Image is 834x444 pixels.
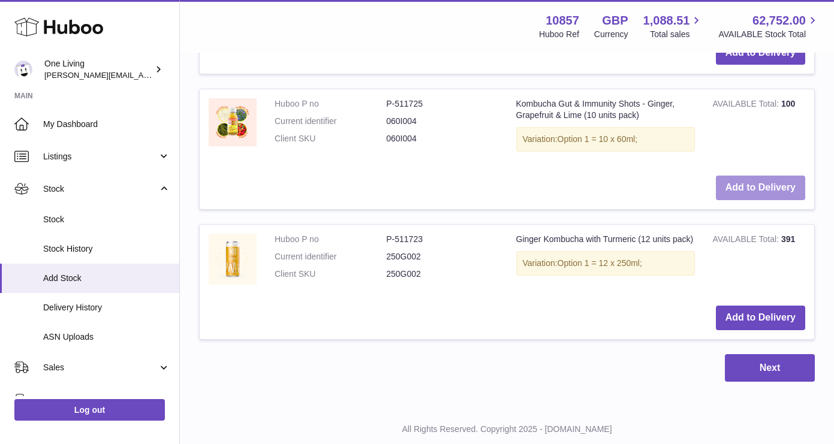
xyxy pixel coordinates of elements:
[558,258,642,268] span: Option 1 = 12 x 250ml;
[386,268,498,280] dd: 250G002
[275,98,386,110] dt: Huboo P no
[386,116,498,127] dd: 060I004
[386,251,498,262] dd: 250G002
[704,225,815,297] td: 391
[275,268,386,280] dt: Client SKU
[546,13,579,29] strong: 10857
[43,151,158,162] span: Listings
[43,362,158,373] span: Sales
[44,70,240,80] span: [PERSON_NAME][EMAIL_ADDRESS][DOMAIN_NAME]
[386,98,498,110] dd: P-511725
[275,133,386,144] dt: Client SKU
[209,234,257,285] img: Ginger Kombucha with Turmeric (12 units pack)
[43,302,170,313] span: Delivery History
[43,394,158,406] span: Orders
[43,273,170,284] span: Add Stock
[507,225,704,297] td: Ginger Kombucha with Turmeric (12 units pack)
[704,89,815,167] td: 100
[14,61,32,78] img: Jessica@oneliving.com
[386,133,498,144] dd: 060I004
[643,13,704,40] a: 1,088.51 Total sales
[725,354,815,382] button: Next
[713,234,781,247] strong: AVAILABLE Total
[43,214,170,225] span: Stock
[43,331,170,343] span: ASN Uploads
[594,29,628,40] div: Currency
[752,13,806,29] span: 62,752.00
[713,99,781,111] strong: AVAILABLE Total
[650,29,703,40] span: Total sales
[539,29,579,40] div: Huboo Ref
[516,251,695,276] div: Variation:
[275,234,386,245] dt: Huboo P no
[43,183,158,195] span: Stock
[43,243,170,255] span: Stock History
[507,89,704,167] td: Kombucha Gut & Immunity Shots - Ginger, Grapefruit & Lime (10 units pack)
[602,13,628,29] strong: GBP
[718,29,820,40] span: AVAILABLE Stock Total
[386,234,498,245] dd: P-511723
[209,98,257,146] img: Kombucha Gut & Immunity Shots - Ginger, Grapefruit & Lime (10 units pack)
[275,116,386,127] dt: Current identifier
[516,127,695,152] div: Variation:
[14,399,165,421] a: Log out
[716,41,805,65] button: Add to Delivery
[718,13,820,40] a: 62,752.00 AVAILABLE Stock Total
[275,251,386,262] dt: Current identifier
[716,306,805,330] button: Add to Delivery
[43,119,170,130] span: My Dashboard
[189,424,824,435] p: All Rights Reserved. Copyright 2025 - [DOMAIN_NAME]
[716,176,805,200] button: Add to Delivery
[44,58,152,81] div: One Living
[558,134,637,144] span: Option 1 = 10 x 60ml;
[643,13,690,29] span: 1,088.51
